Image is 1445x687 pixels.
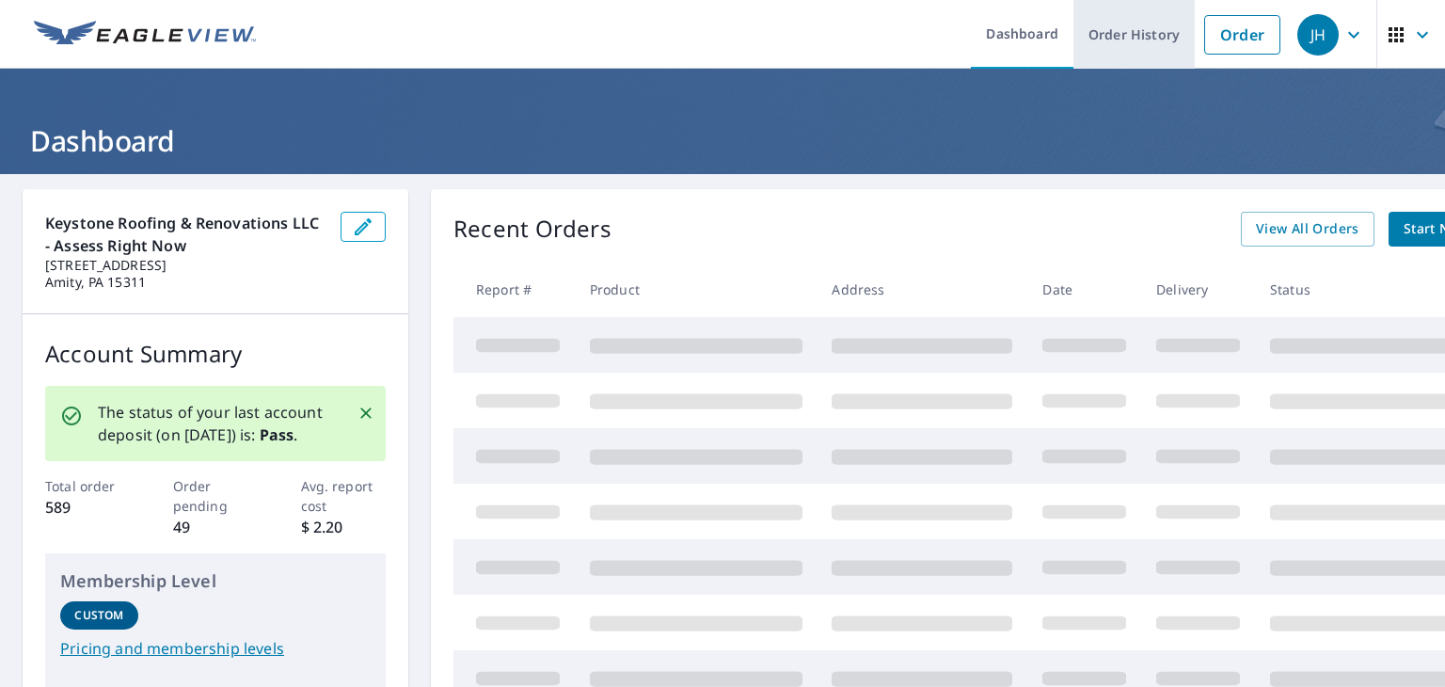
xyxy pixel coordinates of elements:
p: Account Summary [45,337,386,371]
p: The status of your last account deposit (on [DATE]) is: . [98,401,335,446]
img: EV Logo [34,21,256,49]
p: 589 [45,496,131,519]
th: Report # [453,262,575,317]
a: Pricing and membership levels [60,637,371,660]
b: Pass [260,424,294,445]
th: Delivery [1141,262,1255,317]
p: Amity, PA 15311 [45,274,326,291]
div: JH [1297,14,1339,56]
p: 49 [173,516,259,538]
th: Address [817,262,1027,317]
button: Close [354,401,378,425]
p: Custom [74,607,123,624]
p: Membership Level [60,568,371,594]
p: Recent Orders [453,212,611,247]
th: Date [1027,262,1141,317]
h1: Dashboard [23,121,1422,160]
th: Product [575,262,818,317]
p: $ 2.20 [301,516,387,538]
p: Keystone Roofing & Renovations LLC - Assess Right Now [45,212,326,257]
a: Order [1204,15,1280,55]
p: Avg. report cost [301,476,387,516]
a: View All Orders [1241,212,1374,247]
p: [STREET_ADDRESS] [45,257,326,274]
p: Total order [45,476,131,496]
span: View All Orders [1256,217,1359,241]
p: Order pending [173,476,259,516]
